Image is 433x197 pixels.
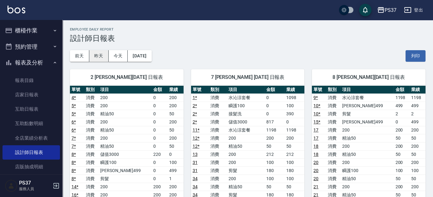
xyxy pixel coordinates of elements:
[70,86,84,94] th: 單號
[99,158,152,166] td: 瞬護100
[394,110,410,118] td: 2
[2,160,60,174] a: 店販抽成明細
[326,94,341,102] td: 消費
[265,110,285,118] td: 0
[152,110,168,118] td: 0
[265,150,285,158] td: 212
[326,142,341,150] td: 消費
[285,102,305,110] td: 100
[2,88,60,102] a: 店家日報表
[341,150,394,158] td: 精油50
[227,175,265,183] td: 200
[375,4,399,17] button: PS37
[312,86,326,94] th: 單號
[410,134,426,142] td: 50
[209,150,227,158] td: 消費
[341,183,394,191] td: 200
[341,110,394,118] td: 剪髮
[168,94,184,102] td: 200
[227,110,265,118] td: 接髮洗
[265,142,285,150] td: 50
[152,158,168,166] td: 0
[265,183,285,191] td: 50
[209,158,227,166] td: 消費
[394,175,410,183] td: 50
[152,126,168,134] td: 0
[285,158,305,166] td: 100
[326,126,341,134] td: 消費
[410,175,426,183] td: 50
[394,126,410,134] td: 200
[84,118,99,126] td: 消費
[209,86,227,94] th: 類別
[227,142,265,150] td: 精油50
[359,4,371,16] button: save
[313,152,318,157] a: 18
[313,144,318,149] a: 18
[326,102,341,110] td: 消費
[265,158,285,166] td: 100
[99,142,152,150] td: 精油50
[227,94,265,102] td: 水沁涼套餐
[410,94,426,102] td: 1198
[168,86,184,94] th: 業績
[227,118,265,126] td: 儲值3000
[385,6,396,14] div: PS37
[193,168,198,173] a: 31
[341,175,394,183] td: 精油50
[168,175,184,183] td: 1
[84,110,99,118] td: 消費
[209,126,227,134] td: 消費
[2,55,60,71] button: 報表及分析
[109,50,128,62] button: 今天
[265,102,285,110] td: 0
[394,158,410,166] td: 200
[265,86,285,94] th: 金額
[285,150,305,158] td: 212
[394,150,410,158] td: 50
[99,166,152,175] td: [PERSON_NAME]499
[227,86,265,94] th: 項目
[341,118,394,126] td: [PERSON_NAME]499
[313,184,318,189] a: 21
[99,86,152,94] th: 項目
[19,180,51,186] h5: PS37
[152,150,168,158] td: 220
[285,86,305,94] th: 業績
[410,110,426,118] td: 2
[209,118,227,126] td: 消費
[152,134,168,142] td: 0
[326,110,341,118] td: 消費
[227,134,265,142] td: 200
[227,183,265,191] td: 精油50
[341,86,394,94] th: 項目
[193,176,198,181] a: 34
[77,74,176,80] span: 2 [PERSON_NAME][DATE] 日報表
[394,86,410,94] th: 金額
[401,4,426,16] button: 登出
[410,118,426,126] td: 499
[209,102,227,110] td: 消費
[313,136,318,141] a: 17
[168,142,184,150] td: 50
[7,6,25,13] img: Logo
[265,134,285,142] td: 200
[99,118,152,126] td: 200
[394,183,410,191] td: 200
[2,102,60,116] a: 互助日報表
[394,142,410,150] td: 200
[326,150,341,158] td: 消費
[265,118,285,126] td: 817
[341,134,394,142] td: 精油50
[341,126,394,134] td: 200
[326,166,341,175] td: 消費
[84,86,99,94] th: 類別
[313,176,318,181] a: 20
[209,142,227,150] td: 消費
[410,183,426,191] td: 200
[84,166,99,175] td: 消費
[285,175,305,183] td: 100
[313,160,318,165] a: 20
[410,142,426,150] td: 200
[70,50,89,62] button: 前天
